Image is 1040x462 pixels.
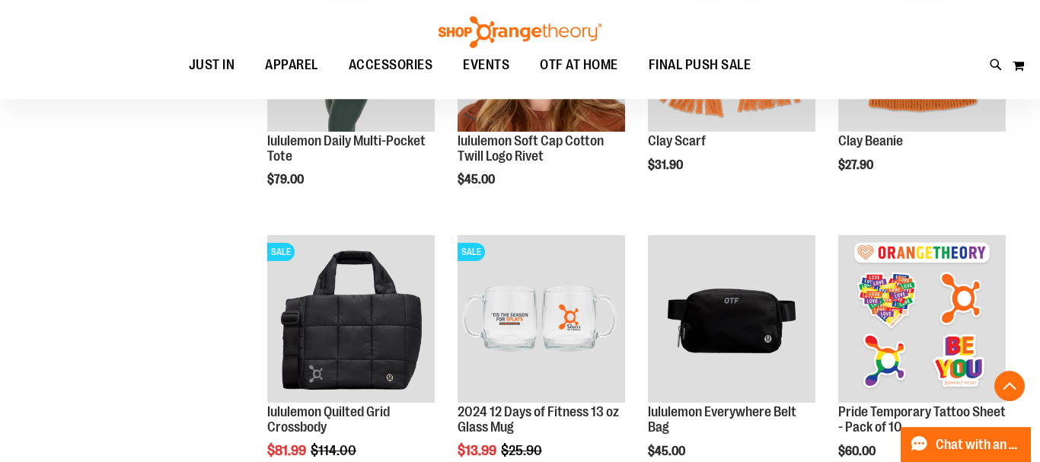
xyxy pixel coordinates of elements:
[267,235,435,403] img: lululemon Quilted Grid Crossbody
[540,48,618,82] span: OTF AT HOME
[648,235,815,405] a: lululemon Everywhere Belt Bag
[267,235,435,405] a: lululemon Quilted Grid CrossbodySALE
[463,48,509,82] span: EVENTS
[838,158,876,172] span: $27.90
[436,16,604,48] img: Shop Orangetheory
[648,235,815,403] img: lululemon Everywhere Belt Bag
[458,235,625,405] a: Main image of 2024 12 Days of Fitness 13 oz Glass MugSALE
[458,404,619,435] a: 2024 12 Days of Fitness 13 oz Glass Mug
[458,443,499,458] span: $13.99
[267,173,306,186] span: $79.00
[458,173,497,186] span: $45.00
[994,371,1025,401] button: Back To Top
[648,444,687,458] span: $45.00
[265,48,318,82] span: APPAREL
[349,48,433,82] span: ACCESSORIES
[936,438,1022,452] span: Chat with an Expert
[311,443,359,458] span: $114.00
[267,404,390,435] a: lululemon Quilted Grid Crossbody
[267,243,295,261] span: SALE
[838,235,1006,405] a: Pride Temporary Tattoo Sheet - Pack of 10
[838,444,878,458] span: $60.00
[648,133,706,148] a: Clay Scarf
[501,443,544,458] span: $25.90
[458,243,485,261] span: SALE
[267,443,308,458] span: $81.99
[267,133,426,164] a: lululemon Daily Multi-Pocket Tote
[838,404,1006,435] a: Pride Temporary Tattoo Sheet - Pack of 10
[458,235,625,403] img: Main image of 2024 12 Days of Fitness 13 oz Glass Mug
[189,48,235,82] span: JUST IN
[458,133,604,164] a: lululemon Soft Cap Cotton Twill Logo Rivet
[838,133,903,148] a: Clay Beanie
[901,427,1032,462] button: Chat with an Expert
[838,235,1006,403] img: Pride Temporary Tattoo Sheet - Pack of 10
[649,48,751,82] span: FINAL PUSH SALE
[648,404,796,435] a: lululemon Everywhere Belt Bag
[648,158,685,172] span: $31.90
